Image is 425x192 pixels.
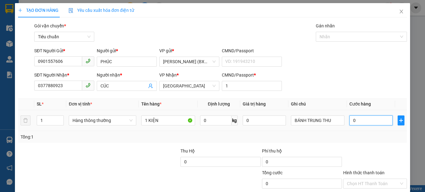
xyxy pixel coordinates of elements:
span: Thu Hộ [180,148,195,153]
div: CMND/Passport [222,47,282,54]
span: Cước hàng [349,101,371,106]
span: user-add [148,83,153,88]
input: Ghi Chú [291,115,345,125]
span: Tên hàng [141,101,161,106]
span: Hồ Chí Minh (BXMĐ) [163,57,216,66]
div: SĐT Người Nhận [34,72,94,78]
span: phone [86,83,91,88]
div: CMND/Passport [222,72,282,78]
span: close [399,9,404,14]
span: plus [18,8,22,12]
div: Phí thu hộ [262,148,342,157]
label: Gán nhãn [316,23,335,28]
div: Người gửi [97,47,157,54]
input: 0 [243,115,286,125]
div: SĐT Người Gửi [34,47,94,54]
span: Tổng cước [262,170,283,175]
span: SL [37,101,42,106]
span: Định lượng [208,101,230,106]
span: Gói vận chuyển [34,23,66,28]
span: Đơn vị tính [69,101,92,106]
div: VP gửi [159,47,219,54]
button: plus [398,115,405,125]
button: delete [21,115,30,125]
span: kg [231,115,238,125]
img: icon [68,8,73,13]
label: Hình thức thanh toán [343,170,385,175]
div: Người nhận [97,72,157,78]
div: Tổng: 1 [21,133,165,140]
span: Hàng thông thường [72,116,133,125]
span: Tuy Hòa [163,81,216,91]
span: Yêu cầu xuất hóa đơn điện tử [68,8,134,13]
input: VD: Bàn, Ghế [141,115,195,125]
span: plus [398,118,404,123]
span: TẠO ĐƠN HÀNG [18,8,58,13]
span: phone [86,59,91,63]
span: VP Nhận [159,73,177,77]
th: Ghi chú [288,98,347,110]
button: Close [393,3,410,21]
span: Tiêu chuẩn [38,32,91,41]
span: Giá trị hàng [243,101,266,106]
